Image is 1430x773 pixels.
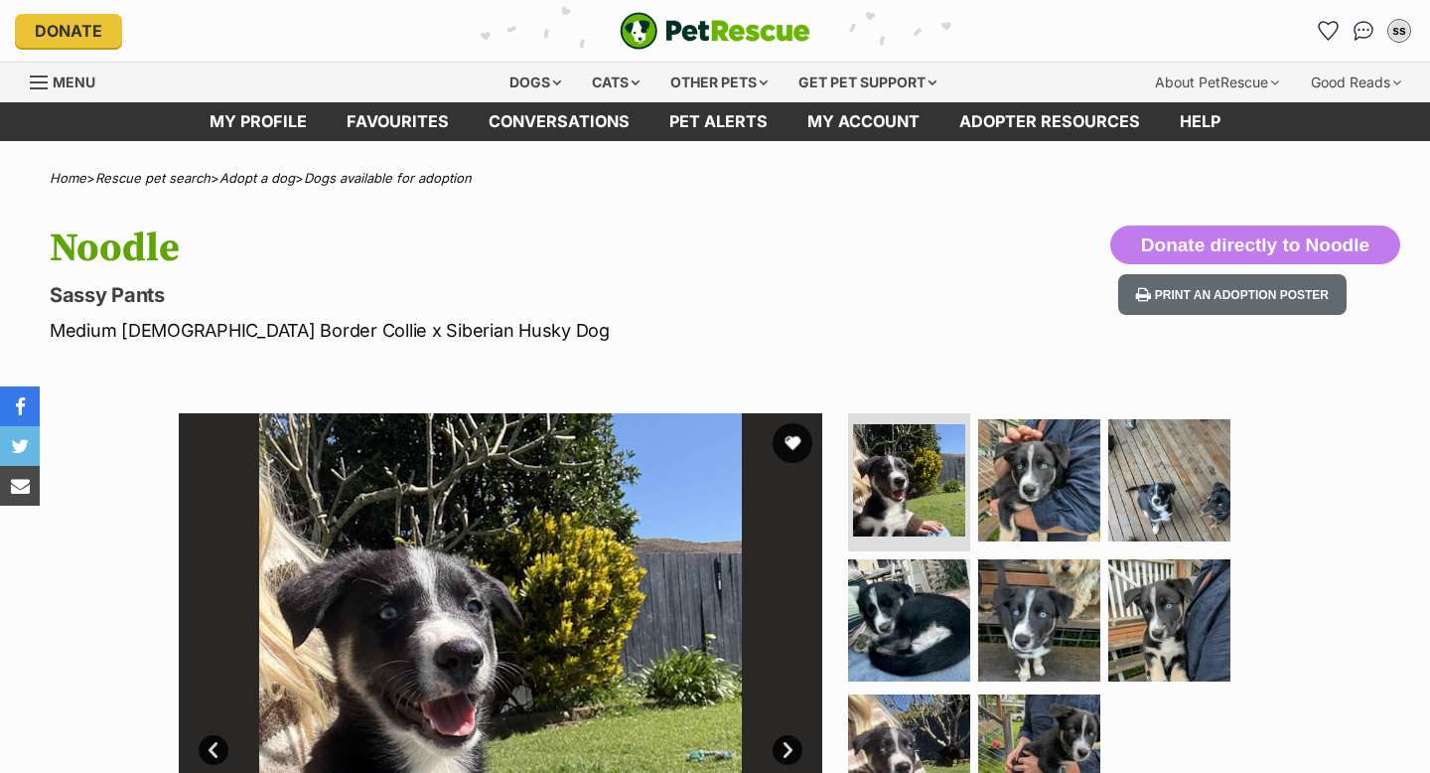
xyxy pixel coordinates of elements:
a: My account [787,102,939,141]
a: Conversations [1348,15,1379,47]
a: Adopter resources [939,102,1160,141]
a: Dogs available for adoption [304,170,472,186]
a: Menu [30,63,109,98]
a: Adopt a dog [219,170,295,186]
h1: Noodle [50,226,872,271]
a: My profile [190,102,327,141]
img: Photo of Noodle [978,559,1100,682]
a: Rescue pet search [95,170,211,186]
div: Good Reads [1297,63,1415,102]
a: Next [773,735,802,765]
img: Photo of Noodle [1108,559,1230,682]
a: Prev [199,735,228,765]
div: About PetRescue [1141,63,1293,102]
p: Medium [DEMOGRAPHIC_DATA] Border Collie x Siberian Husky Dog [50,317,872,344]
a: PetRescue [620,12,810,50]
div: ss [1389,21,1409,41]
div: Other pets [656,63,782,102]
img: Photo of Noodle [978,419,1100,541]
div: Dogs [496,63,575,102]
a: Favourites [327,102,469,141]
button: Print an adoption poster [1118,274,1347,315]
a: Home [50,170,86,186]
a: conversations [469,102,649,141]
img: Photo of Noodle [1108,419,1230,541]
a: Help [1160,102,1240,141]
img: chat-41dd97257d64d25036548639549fe6c8038ab92f7586957e7f3b1b290dea8141.svg [1354,21,1374,41]
a: Favourites [1312,15,1344,47]
ul: Account quick links [1312,15,1415,47]
a: Donate [15,14,122,48]
button: favourite [773,423,812,463]
div: Cats [578,63,653,102]
button: Donate directly to Noodle [1110,226,1400,265]
p: Sassy Pants [50,281,872,309]
img: Photo of Noodle [853,424,965,537]
span: Menu [53,74,95,90]
img: Photo of Noodle [848,559,970,682]
img: logo-e224e6f780fb5917bec1dbf3a21bbac754714ae5b6737aabdf751b685950b380.svg [620,12,810,50]
a: Pet alerts [649,102,787,141]
button: My account [1383,15,1415,47]
div: Get pet support [785,63,950,102]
